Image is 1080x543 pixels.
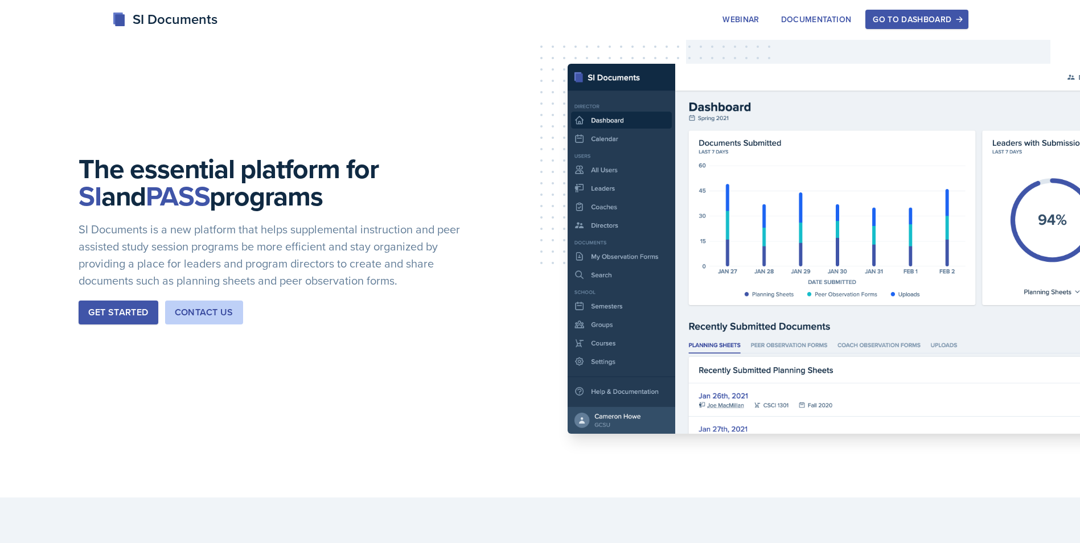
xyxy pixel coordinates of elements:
[873,15,960,24] div: Go to Dashboard
[165,301,243,324] button: Contact Us
[175,306,233,319] div: Contact Us
[722,15,759,24] div: Webinar
[79,301,158,324] button: Get Started
[781,15,852,24] div: Documentation
[88,306,148,319] div: Get Started
[112,9,217,30] div: SI Documents
[715,10,766,29] button: Webinar
[865,10,968,29] button: Go to Dashboard
[774,10,859,29] button: Documentation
